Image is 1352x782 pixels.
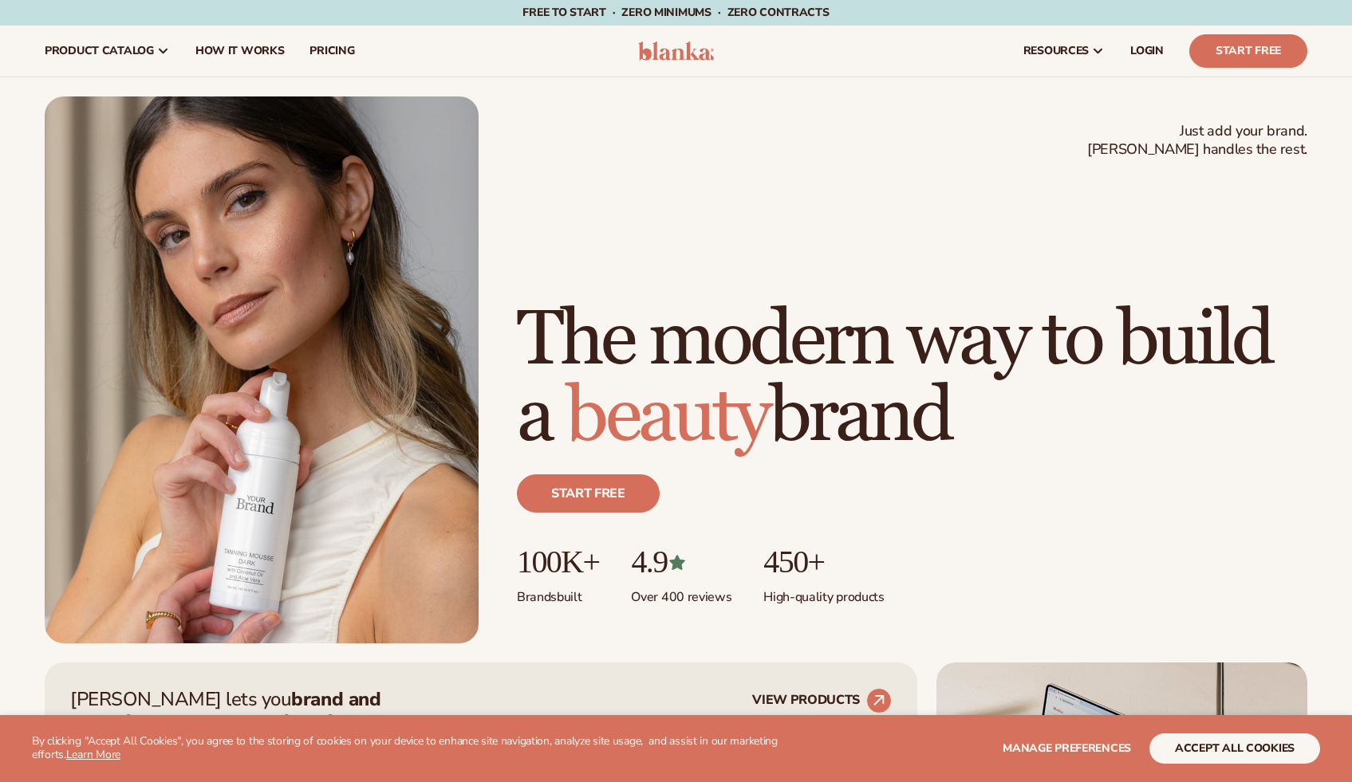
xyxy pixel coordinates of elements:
span: product catalog [45,45,154,57]
button: accept all cookies [1149,733,1320,764]
span: beauty [566,370,768,463]
p: Over 400 reviews [631,580,731,606]
p: 450+ [763,544,884,580]
h1: The modern way to build a brand [517,302,1307,455]
span: How It Works [195,45,285,57]
span: Manage preferences [1003,741,1131,756]
p: High-quality products [763,580,884,606]
span: Just add your brand. [PERSON_NAME] handles the rest. [1087,122,1307,159]
img: logo [638,41,714,61]
a: How It Works [183,26,298,77]
span: resources [1023,45,1089,57]
a: Start Free [1189,34,1307,68]
p: Brands built [517,580,599,606]
p: By clicking "Accept All Cookies", you agree to the storing of cookies on your device to enhance s... [32,735,793,762]
span: Free to start · ZERO minimums · ZERO contracts [522,5,829,20]
p: 100K+ [517,544,599,580]
button: Manage preferences [1003,733,1131,764]
a: Start free [517,474,660,513]
span: LOGIN [1130,45,1164,57]
a: VIEW PRODUCTS [752,688,892,713]
p: 4.9 [631,544,731,580]
img: Female holding tanning mousse. [45,96,479,643]
a: Learn More [66,747,120,762]
a: product catalog [32,26,183,77]
a: resources [1011,26,1117,77]
span: pricing [309,45,354,57]
a: LOGIN [1117,26,1177,77]
a: pricing [297,26,367,77]
p: [PERSON_NAME] lets you —zero inventory, zero upfront costs, and we handle fulfillment for you. [70,688,413,780]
